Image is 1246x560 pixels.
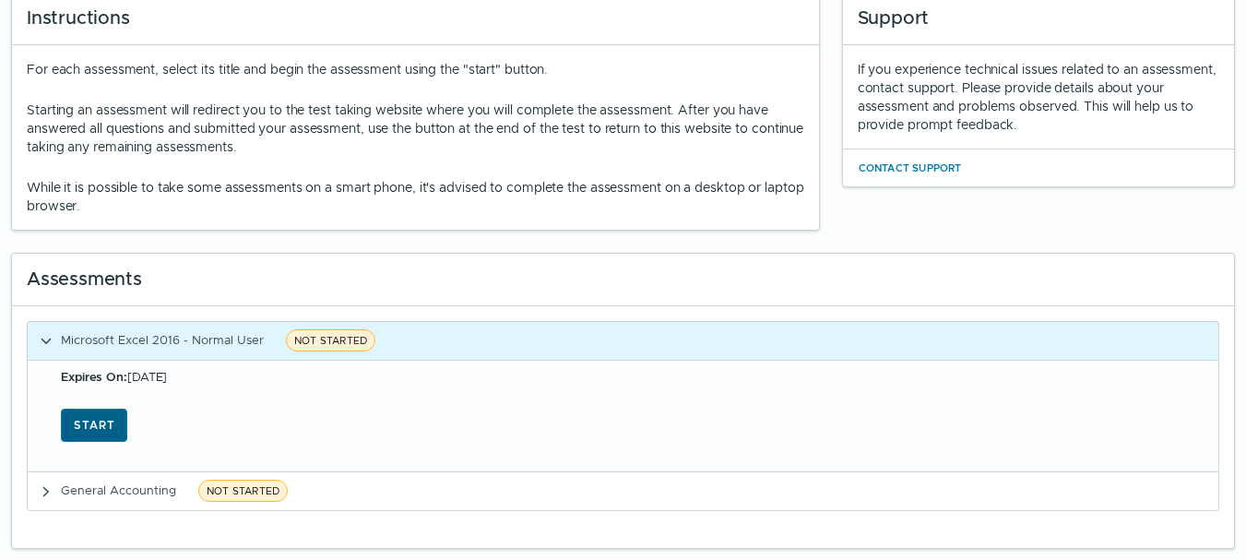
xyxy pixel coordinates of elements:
div: Assessments [12,254,1234,306]
div: If you experience technical issues related to an assessment, contact support. Please provide deta... [858,60,1219,134]
div: For each assessment, select its title and begin the assessment using the "start" button. [27,60,804,215]
span: Microsoft Excel 2016 - Normal User [61,332,264,348]
button: General AccountingNOT STARTED [28,472,1218,510]
button: Microsoft Excel 2016 - Normal UserNOT STARTED [28,322,1218,360]
span: NOT STARTED [286,329,375,351]
p: While it is possible to take some assessments on a smart phone, it's advised to complete the asse... [27,178,804,215]
b: Expires On: [61,369,127,385]
span: [DATE] [61,369,167,385]
span: NOT STARTED [198,480,288,502]
span: General Accounting [61,483,176,498]
button: Start [61,409,127,442]
span: Help [94,15,122,30]
p: Starting an assessment will redirect you to the test taking website where you will complete the a... [27,101,804,156]
button: Contact Support [858,157,963,179]
div: Microsoft Excel 2016 - Normal UserNOT STARTED [27,360,1219,471]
